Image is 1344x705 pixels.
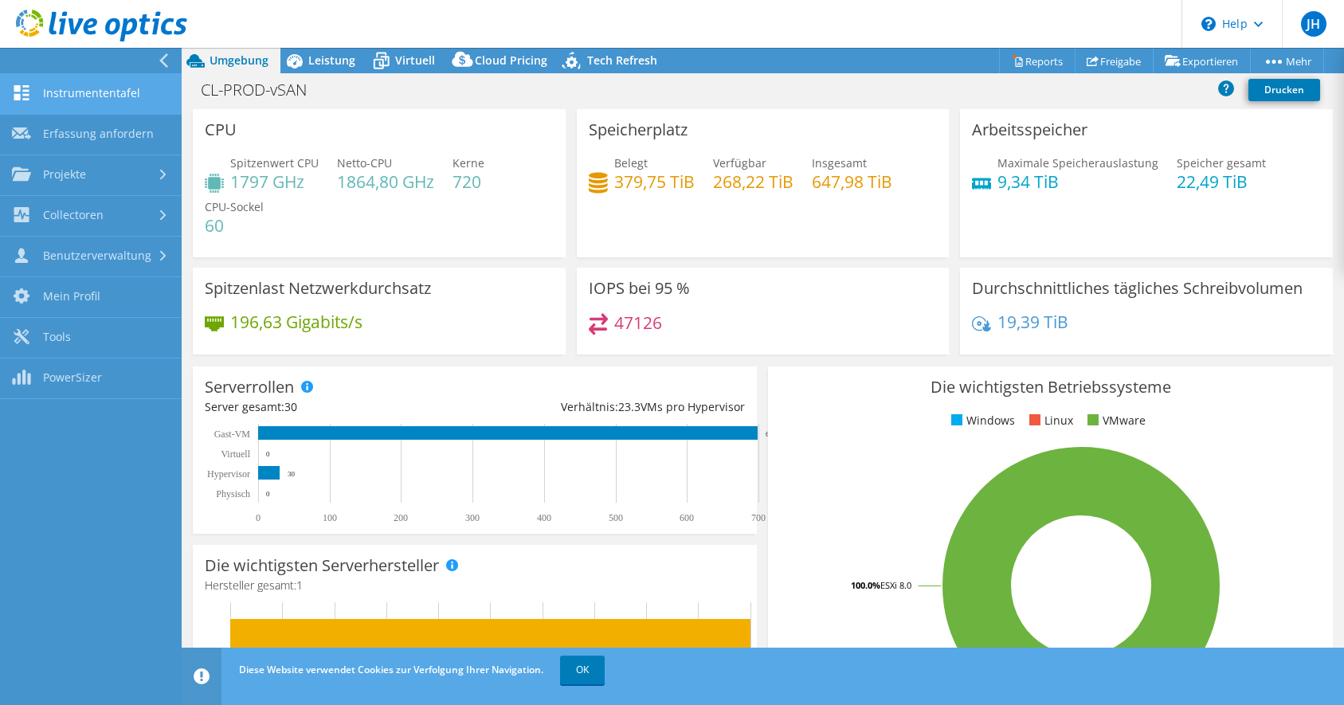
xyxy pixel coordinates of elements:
a: OK [560,656,605,684]
h4: 47126 [614,314,662,331]
h4: Hersteller gesamt: [205,577,745,594]
a: Drucken [1248,79,1320,101]
text: 700 [751,512,766,523]
h1: CL-PROD-vSAN [194,81,331,99]
svg: \n [1201,17,1216,31]
tspan: 100.0% [851,579,880,591]
text: 600 [680,512,694,523]
h4: 1864,80 GHz [337,173,434,190]
text: 200 [394,512,408,523]
span: 1 [296,578,303,593]
a: Mehr [1250,49,1324,73]
li: Linux [1025,412,1073,429]
text: 0 [266,450,270,458]
h4: 647,98 TiB [812,173,892,190]
span: Spitzenwert CPU [230,155,319,170]
a: Reports [999,49,1076,73]
span: Speicher gesamt [1177,155,1266,170]
h4: 720 [453,173,484,190]
span: Tech Refresh [587,53,657,68]
text: Physisch [216,488,250,499]
text: 100 [323,512,337,523]
span: CPU-Sockel [205,199,264,214]
h3: Serverrollen [205,378,294,396]
text: 500 [609,512,623,523]
text: 300 [465,512,480,523]
text: 0 [256,512,261,523]
h3: Die wichtigsten Serverhersteller [205,557,439,574]
h4: 22,49 TiB [1177,173,1266,190]
text: 400 [537,512,551,523]
text: 30 [288,470,296,478]
li: VMware [1083,412,1146,429]
span: Kerne [453,155,484,170]
text: Gast-VM [214,429,251,440]
a: Freigabe [1075,49,1154,73]
span: Maximale Speicherauslastung [997,155,1158,170]
h4: 379,75 TiB [614,173,695,190]
h3: Die wichtigsten Betriebssysteme [780,378,1320,396]
h4: 19,39 TiB [997,313,1068,331]
h4: 268,22 TiB [713,173,793,190]
text: Hypervisor [207,468,250,480]
a: Exportieren [1153,49,1251,73]
span: Belegt [614,155,648,170]
text: 0 [266,490,270,498]
span: 23.3 [618,399,641,414]
li: Windows [947,412,1015,429]
h4: 9,34 TiB [997,173,1158,190]
span: 30 [284,399,297,414]
text: Virtuell [221,448,250,460]
h3: CPU [205,121,237,139]
h3: IOPS bei 95 % [589,280,690,297]
div: Server gesamt: [205,398,475,416]
h3: Speicherplatz [589,121,688,139]
h3: Spitzenlast Netzwerkdurchsatz [205,280,431,297]
span: JH [1301,11,1326,37]
span: Insgesamt [812,155,867,170]
h3: Durchschnittliches tägliches Schreibvolumen [972,280,1303,297]
span: Verfügbar [713,155,766,170]
span: Umgebung [210,53,268,68]
span: Diese Website verwendet Cookies zur Verfolgung Ihrer Navigation. [239,663,543,676]
tspan: ESXi 8.0 [880,579,911,591]
span: Netto-CPU [337,155,392,170]
span: Leistung [308,53,355,68]
h4: 196,63 Gigabits/s [230,313,362,331]
div: Verhältnis: VMs pro Hypervisor [475,398,745,416]
h4: 1797 GHz [230,173,319,190]
h3: Arbeitsspeicher [972,121,1087,139]
h4: 60 [205,217,264,234]
span: Cloud Pricing [475,53,547,68]
span: Virtuell [395,53,435,68]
